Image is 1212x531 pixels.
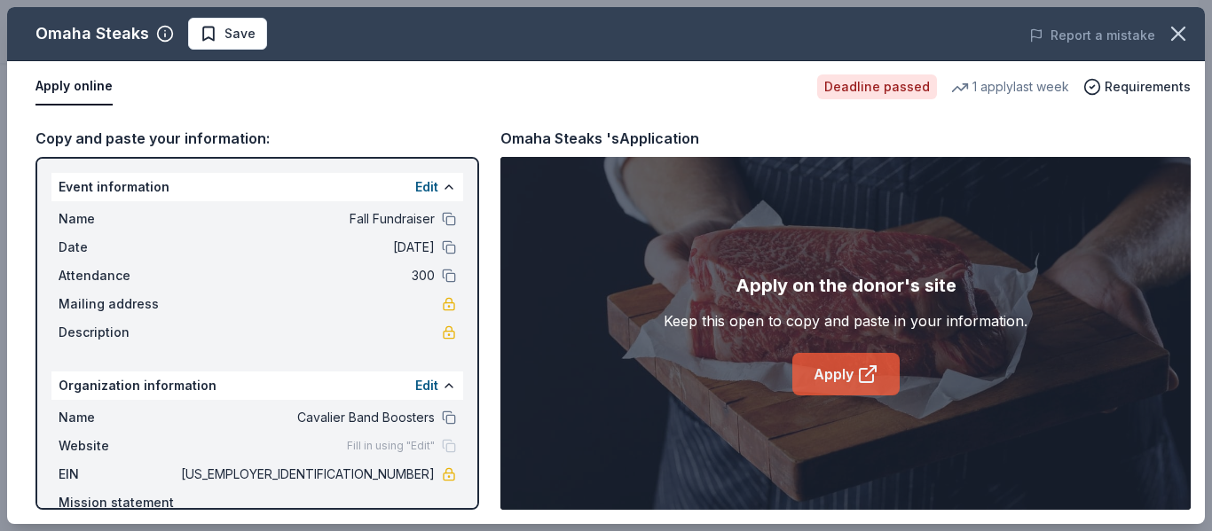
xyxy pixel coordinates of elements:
[951,76,1069,98] div: 1 apply last week
[188,18,267,50] button: Save
[59,237,177,258] span: Date
[1029,25,1155,46] button: Report a mistake
[177,237,435,258] span: [DATE]
[35,20,149,48] div: Omaha Steaks
[415,176,438,198] button: Edit
[817,74,937,99] div: Deadline passed
[347,439,435,453] span: Fill in using "Edit"
[59,492,456,513] div: Mission statement
[59,407,177,428] span: Name
[500,127,699,150] div: Omaha Steaks 's Application
[736,271,956,300] div: Apply on the donor's site
[59,322,177,343] span: Description
[415,375,438,396] button: Edit
[1105,76,1191,98] span: Requirements
[224,23,256,44] span: Save
[1083,76,1191,98] button: Requirements
[35,127,479,150] div: Copy and paste your information:
[59,208,177,230] span: Name
[59,293,177,315] span: Mailing address
[177,208,435,230] span: Fall Fundraiser
[51,173,463,201] div: Event information
[792,353,900,395] a: Apply
[35,68,113,105] button: Apply online
[59,464,177,485] span: EIN
[177,464,435,485] span: [US_EMPLOYER_IDENTIFICATION_NUMBER]
[177,265,435,286] span: 300
[664,310,1027,332] div: Keep this open to copy and paste in your information.
[51,371,463,400] div: Organization information
[59,265,177,286] span: Attendance
[59,435,177,457] span: Website
[177,407,435,428] span: Cavalier Band Boosters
